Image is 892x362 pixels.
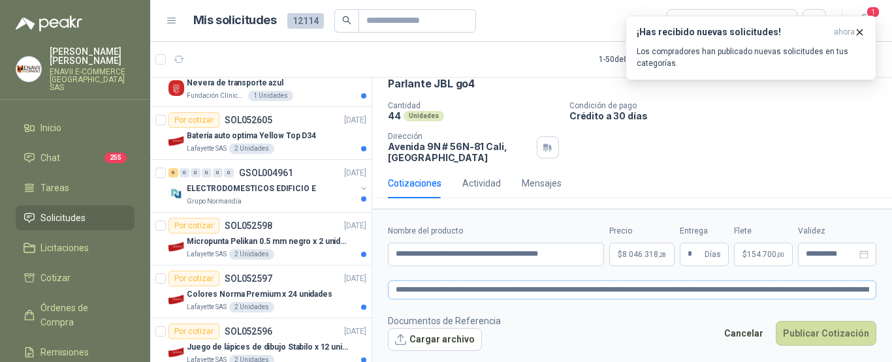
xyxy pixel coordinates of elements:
[40,301,122,329] span: Órdenes de Compra
[622,250,666,258] span: 8.046.318
[168,112,219,128] div: Por cotizar
[202,168,212,177] div: 0
[168,133,184,149] img: Company Logo
[675,14,703,28] div: Todas
[239,168,293,177] p: GSOL004961
[229,302,274,312] div: 2 Unidades
[344,167,366,179] p: [DATE]
[187,235,349,248] p: Micropunta Pelikan 0.5 mm negro x 2 unidades
[168,168,178,177] div: 6
[168,80,184,96] img: Company Logo
[40,271,71,285] span: Cotizar
[16,175,135,200] a: Tareas
[853,9,876,33] button: 1
[187,341,349,354] p: Juego de lápices de dibujo Stabilo x 12 unidades
[50,47,135,65] p: [PERSON_NAME] [PERSON_NAME]
[168,186,184,202] img: Company Logo
[626,16,876,80] button: ¡Has recibido nuevas solicitudes!ahora Los compradores han publicado nuevas solicitudes en tus ca...
[40,345,89,359] span: Remisiones
[388,101,559,110] p: Cantidad
[747,250,784,258] span: 154.700
[637,27,829,38] h3: ¡Has recibido nuevas solicitudes!
[168,218,219,234] div: Por cotizar
[522,176,562,190] div: Mensajes
[658,251,666,258] span: ,28
[680,225,729,237] label: Entrega
[834,27,855,38] span: ahora
[344,273,366,285] p: [DATE]
[187,288,332,301] p: Colores Norma Premium x 24 unidades
[462,176,501,190] div: Actividad
[388,77,475,91] p: Parlante JBL go4
[168,292,184,307] img: Company Logo
[168,271,219,286] div: Por cotizar
[16,145,135,170] a: Chat255
[16,265,135,290] a: Cotizar
[229,143,274,154] div: 2 Unidades
[187,143,227,154] p: Lafayette SAS
[609,225,675,237] label: Precio
[191,168,200,177] div: 0
[16,235,135,260] a: Licitaciones
[569,110,887,121] p: Crédito a 30 días
[734,225,793,237] label: Flete
[193,11,277,30] h1: Mis solicitudes
[187,302,227,312] p: Lafayette SAS
[150,265,372,318] a: Por cotizarSOL052597[DATE] Company LogoColores Norma Premium x 24 unidadesLafayette SAS2 Unidades
[16,115,135,140] a: Inicio
[168,324,219,339] div: Por cotizar
[344,114,366,127] p: [DATE]
[388,328,482,352] button: Cargar archivo
[388,132,532,141] p: Dirección
[150,107,372,160] a: Por cotizarSOL052605[DATE] Company LogoBatería auto optima Yellow Top D34Lafayette SAS2 Unidades
[705,243,721,265] span: Días
[168,239,184,254] img: Company Logo
[798,225,876,237] label: Validez
[168,165,369,207] a: 6 0 0 0 0 0 GSOL004961[DATE] Company LogoELECTRODOMESTICOS EDIFICIO EGrupo Normandía
[225,327,272,336] p: SOL052596
[609,243,675,266] p: $8.046.318,28
[388,225,604,237] label: Nombre del producto
[187,91,246,101] p: Fundación Clínica Shaio
[229,249,274,260] div: 2 Unidades
[866,6,880,18] span: 1
[388,110,401,121] p: 44
[734,243,793,266] p: $ 154.700,00
[150,213,372,265] a: Por cotizarSOL052598[DATE] Company LogoMicropunta Pelikan 0.5 mm negro x 2 unidadesLafayette SAS2...
[637,46,865,69] p: Los compradores han publicado nuevas solicitudes en tus categorías.
[776,321,876,346] button: Publicar Cotización
[16,57,41,82] img: Company Logo
[40,211,86,225] span: Solicitudes
[213,168,223,177] div: 0
[344,220,366,232] p: [DATE]
[150,54,372,107] a: Por cotizarSOL052606[DATE] Company LogoNevera de transporte azulFundación Clínica Shaio1 Unidades
[248,91,293,101] div: 1 Unidades
[187,183,316,195] p: ELECTRODOMESTICOS EDIFICIO E
[388,141,532,163] p: Avenida 9N # 56N-81 Cali , [GEOGRAPHIC_DATA]
[50,68,135,91] p: ENAVII E-COMMERCE [GEOGRAPHIC_DATA] SAS
[344,325,366,338] p: [DATE]
[569,101,887,110] p: Condición de pago
[742,250,747,258] span: $
[287,13,324,29] span: 12114
[224,168,234,177] div: 0
[187,249,227,260] p: Lafayette SAS
[717,321,771,346] button: Cancelar
[342,16,351,25] span: search
[40,241,89,255] span: Licitaciones
[388,176,441,190] div: Cotizaciones
[40,151,60,165] span: Chat
[40,181,69,195] span: Tareas
[104,153,127,163] span: 255
[404,111,444,121] div: Unidades
[187,196,242,207] p: Grupo Normandía
[388,314,501,328] p: Documentos de Referencia
[187,130,316,142] p: Batería auto optima Yellow Top D34
[16,205,135,230] a: Solicitudes
[16,295,135,335] a: Órdenes de Compra
[225,115,272,125] p: SOL052605
[599,49,684,70] div: 1 - 50 de 8240
[40,121,61,135] span: Inicio
[187,77,283,89] p: Nevera de transporte azul
[168,344,184,360] img: Company Logo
